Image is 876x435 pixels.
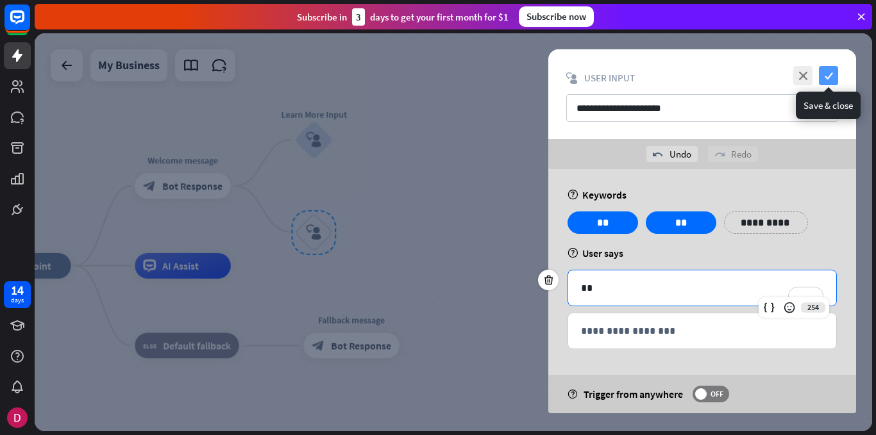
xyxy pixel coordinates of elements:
[793,66,813,85] i: close
[568,188,837,201] div: Keywords
[707,389,727,399] span: OFF
[653,149,663,160] i: undo
[568,248,578,258] i: help
[11,284,24,296] div: 14
[568,190,578,200] i: help
[566,72,578,84] i: block_user_input
[568,270,836,306] div: To enrich screen reader interactions, please activate Accessibility in Grammarly extension settings
[714,149,725,160] i: redo
[646,146,698,162] div: Undo
[519,6,594,27] div: Subscribe now
[10,5,49,44] button: Open LiveChat chat widget
[568,390,577,399] i: help
[819,66,838,85] i: check
[584,72,635,84] span: User Input
[568,247,837,259] div: User says
[11,296,24,305] div: days
[352,8,365,26] div: 3
[297,8,509,26] div: Subscribe in days to get your first month for $1
[4,281,31,308] a: 14 days
[584,388,683,400] span: Trigger from anywhere
[708,146,758,162] div: Redo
